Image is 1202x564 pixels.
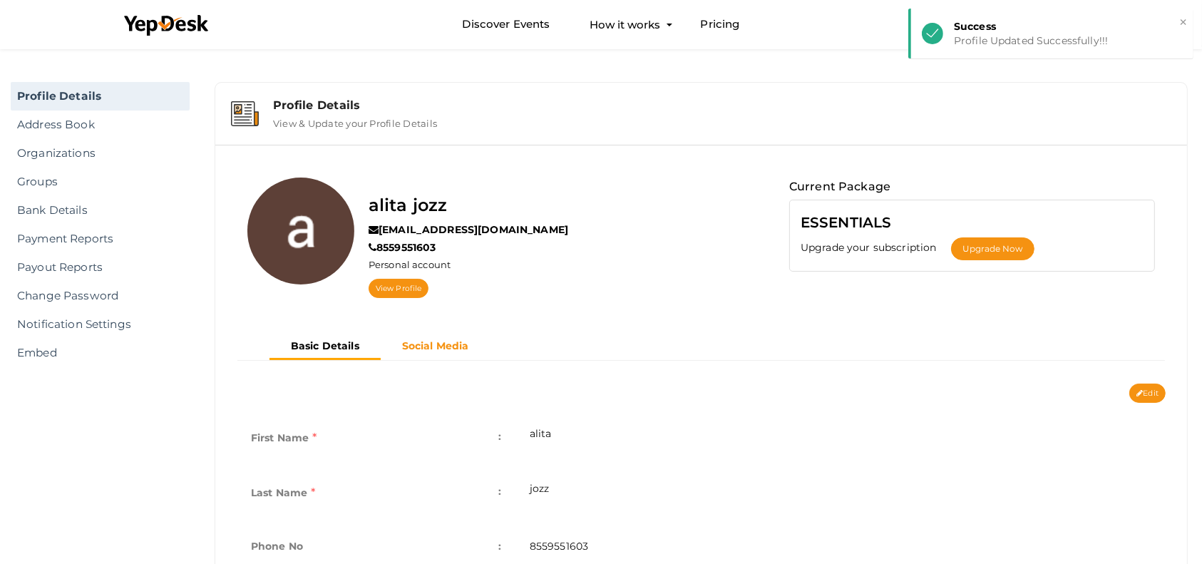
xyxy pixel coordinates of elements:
label: Upgrade your subscription [801,240,951,255]
td: alita [515,412,1166,467]
label: ESSENTIALS [801,211,891,234]
label: First Name [251,426,317,449]
button: How it works [586,11,665,38]
a: Profile Details View & Update your Profile Details [222,118,1180,132]
button: Upgrade Now [951,237,1034,260]
label: View & Update your Profile Details [273,112,437,129]
button: Basic Details [269,334,381,360]
a: Payout Reports [11,253,190,282]
label: Last Name [251,481,316,504]
b: Basic Details [291,339,359,352]
button: Social Media [381,334,490,358]
a: Change Password [11,282,190,310]
label: 8559551603 [369,240,436,255]
div: Profile Details [273,98,1171,112]
a: Payment Reports [11,225,190,253]
img: event-details.svg [231,101,259,126]
a: Pricing [701,11,740,38]
b: Social Media [402,339,469,352]
a: Address Book [11,111,190,139]
label: [EMAIL_ADDRESS][DOMAIN_NAME] [369,222,568,237]
label: alita jozz [369,192,447,219]
span: : [498,481,501,501]
a: Profile Details [11,82,190,111]
div: Profile Updated Successfully!!! [954,34,1183,48]
span: : [498,426,501,446]
a: Bank Details [11,196,190,225]
button: × [1178,14,1188,31]
label: Current Package [789,178,890,196]
label: Phone No [251,536,303,556]
a: Groups [11,168,190,196]
td: jozz [515,467,1166,522]
button: Edit [1129,384,1166,403]
img: ACg8ocL3hkkF6IymdWDCndlpjm43wsqZpJ2KAlY5n2McnF6_sF-yjg=s100 [247,178,354,284]
a: View Profile [369,279,428,298]
a: Notification Settings [11,310,190,339]
a: Organizations [11,139,190,168]
span: : [498,536,501,556]
a: Embed [11,339,190,367]
div: Success [954,19,1183,34]
a: Discover Events [462,11,550,38]
label: Personal account [369,258,451,272]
